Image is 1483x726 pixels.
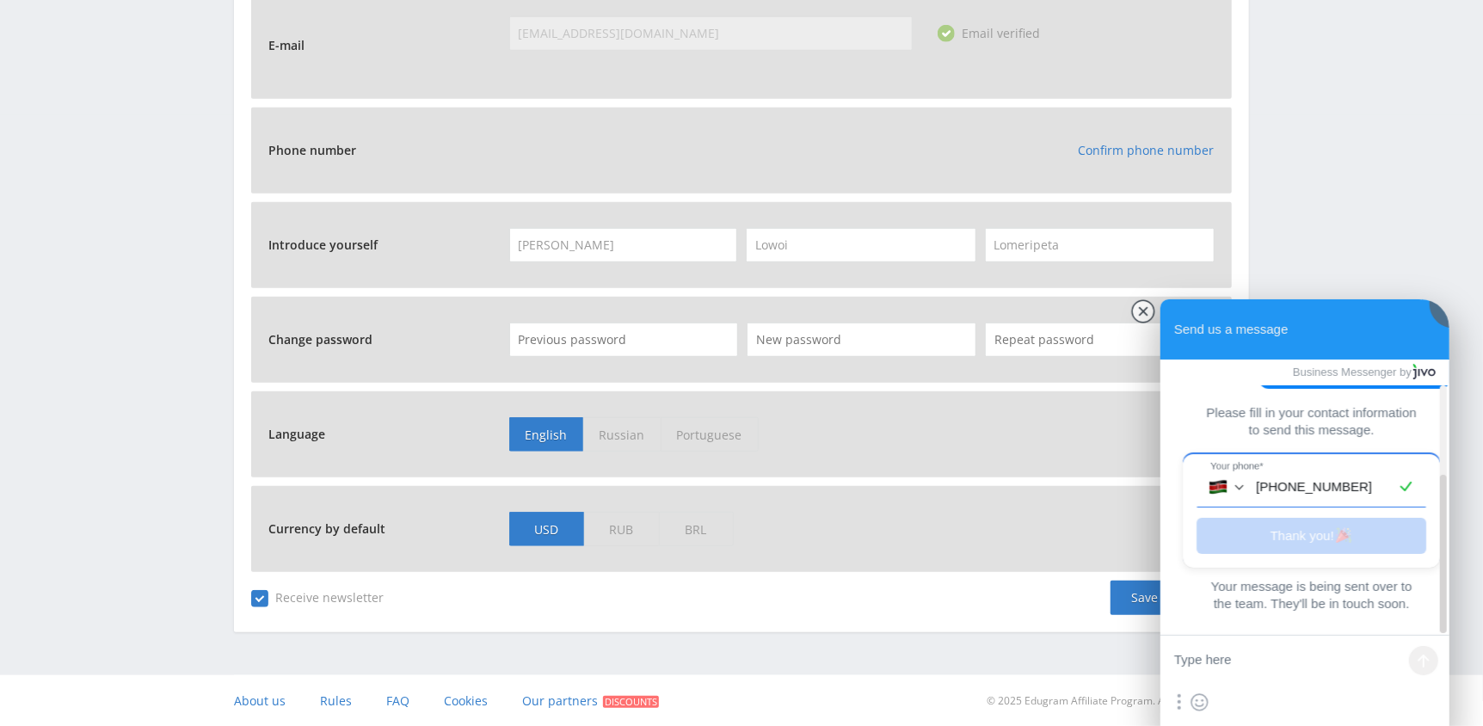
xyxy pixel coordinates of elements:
span: Introduce yourself [268,228,386,262]
jdiv: 19.08.25 16:02:13 [1160,578,1462,626]
span: Change password [268,323,381,357]
span: Discounts [603,696,659,708]
jdiv: Your message is being sent over to the team. They'll be in touch soon. [1180,578,1443,612]
span: Cookies [444,692,488,709]
span: Phone number [268,133,365,168]
input: Last Name [746,228,975,262]
span: RUB [584,512,659,546]
span: Russian [583,417,661,452]
input: Repeat password [985,323,1215,357]
span: E-mail [268,28,313,63]
input: New password [747,323,976,357]
span: Email verified [963,25,1041,41]
span: Receive newsletter [251,590,384,607]
input: Middle name [985,228,1215,262]
span: About us [234,692,286,709]
jdiv: 19.08.25 16:01:55 [1160,404,1462,452]
a: Confirm phone number [1079,142,1215,158]
span: English [509,417,583,452]
jdiv: Please fill in your contact information to send this message. [1180,404,1443,439]
span: Currency by default [268,512,394,546]
span: BRL [659,512,734,546]
input: Previous password [509,323,739,357]
span: USD [509,512,584,546]
span: Our partners [522,692,598,709]
span: Portuguese [661,417,759,452]
a: Business Messenger by [1293,365,1437,380]
span: Rules [320,692,352,709]
input: Name [509,228,738,262]
span: FAQ [386,692,409,709]
div: Save changes [1111,581,1232,615]
span: Language [268,417,334,452]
